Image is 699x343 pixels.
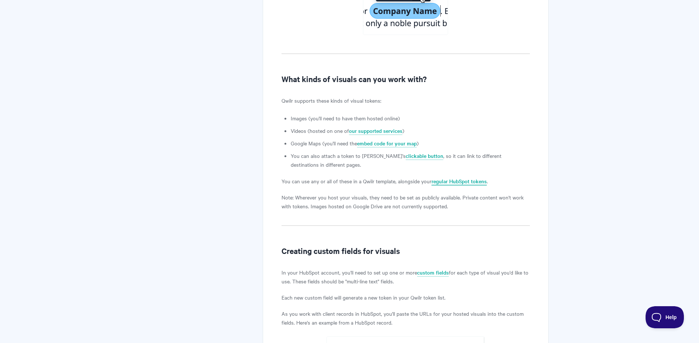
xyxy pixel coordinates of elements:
h2: What kinds of visuals can you work with? [282,73,530,85]
a: our supported services [349,127,402,135]
a: clickable button [406,152,443,160]
p: In your HubSpot account, you'll need to set up one or more for each type of visual you'd like to ... [282,268,530,286]
li: You can also attach a token to [PERSON_NAME]'s , so it can link to different destinations in diff... [291,151,530,169]
p: You can use any or all of these in a Qwilr template, alongside your . [282,177,530,185]
p: Note: Wherever you host your visuals, they need to be set as publicly available. Private content ... [282,193,530,211]
a: embed code for your map [357,139,417,148]
p: As you work with client records in HubSpot, you'll paste the URLs for your hosted visuals into th... [282,309,530,327]
li: Google Maps (you'll need the ) [291,139,530,148]
a: custom fields [417,269,449,277]
p: Each new custom field will generate a new token in your Qwilr token list. [282,293,530,302]
h2: Creating custom fields for visuals [282,245,530,257]
iframe: Toggle Customer Support [646,306,684,328]
p: Qwilr supports these kinds of visual tokens: [282,96,530,105]
li: Images (you'll need to have them hosted online) [291,114,530,123]
a: regular HubSpot tokens [431,177,487,185]
li: Videos (hosted on one of ) [291,126,530,135]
